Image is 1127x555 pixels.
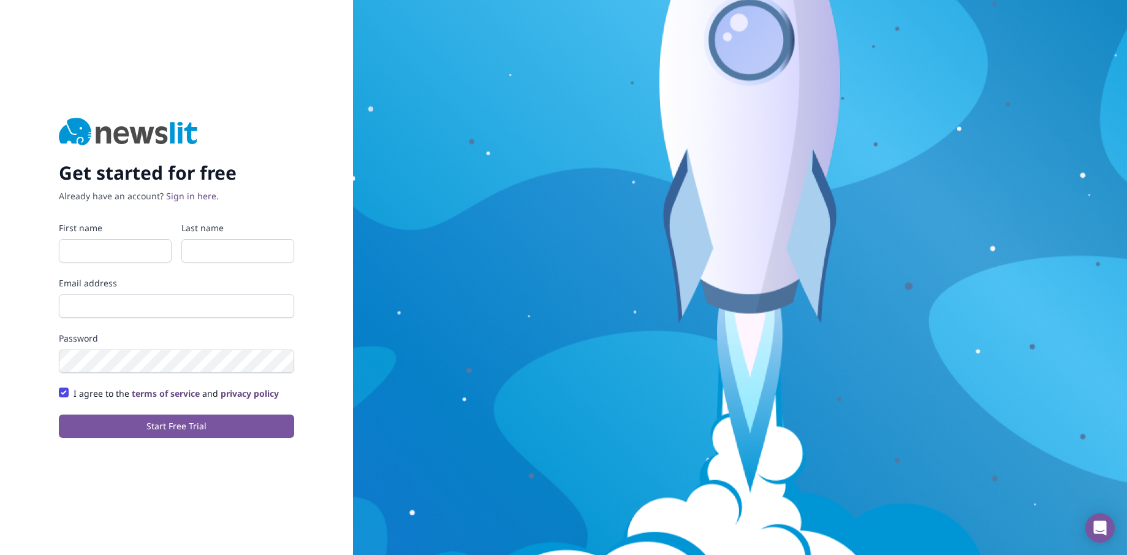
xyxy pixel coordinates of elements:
a: terms of service [132,388,200,399]
a: privacy policy [221,388,279,399]
button: Start Free Trial [59,415,294,438]
h2: Get started for free [59,162,294,184]
div: Open Intercom Messenger [1085,513,1115,543]
label: Last name [181,222,294,234]
label: Email address [59,277,294,289]
a: Sign in here. [166,190,219,202]
label: I agree to the and [74,388,279,400]
label: First name [59,222,172,234]
p: Already have an account? [59,190,294,202]
label: Password [59,332,294,345]
img: Newslit [59,118,198,147]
